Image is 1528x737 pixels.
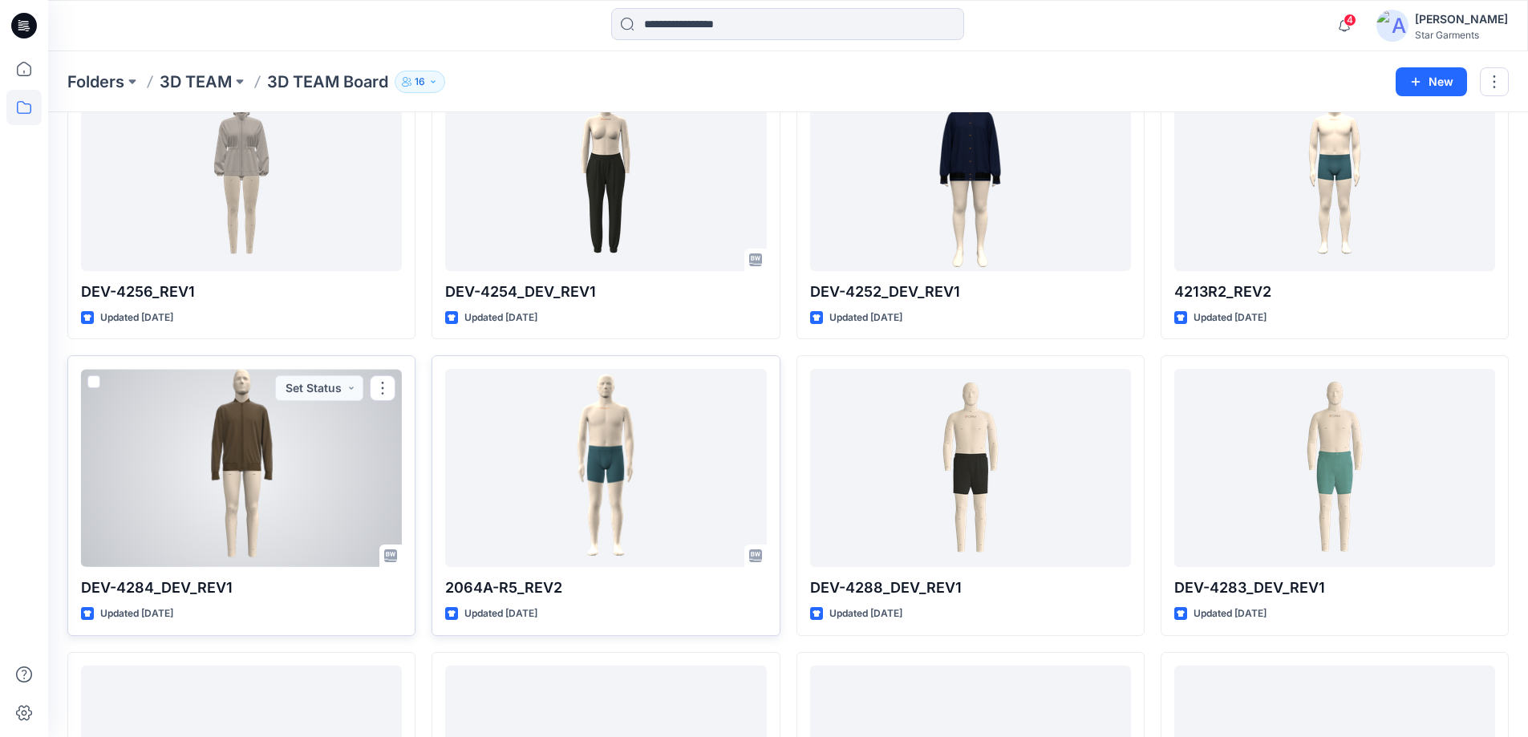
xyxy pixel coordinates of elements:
[81,369,402,567] a: DEV-4284_DEV_REV1
[1415,29,1508,41] div: Star Garments
[1415,10,1508,29] div: [PERSON_NAME]
[810,281,1131,303] p: DEV-4252_DEV_REV1
[829,310,902,326] p: Updated [DATE]
[810,369,1131,567] a: DEV-4288_DEV_REV1
[1376,10,1408,42] img: avatar
[1174,577,1495,599] p: DEV-4283_DEV_REV1
[1174,73,1495,271] a: 4213R2_REV2
[67,71,124,93] a: Folders
[464,310,537,326] p: Updated [DATE]
[829,605,902,622] p: Updated [DATE]
[1344,14,1356,26] span: 4
[395,71,445,93] button: 16
[810,73,1131,271] a: DEV-4252_DEV_REV1
[1194,310,1267,326] p: Updated [DATE]
[267,71,388,93] p: 3D TEAM Board
[464,605,537,622] p: Updated [DATE]
[81,281,402,303] p: DEV-4256_REV1
[445,577,766,599] p: 2064A-R5_REV2
[81,577,402,599] p: DEV-4284_DEV_REV1
[415,73,425,91] p: 16
[1396,67,1467,96] button: New
[100,605,173,622] p: Updated [DATE]
[1174,281,1495,303] p: 4213R2_REV2
[1194,605,1267,622] p: Updated [DATE]
[445,369,766,567] a: 2064A-R5_REV2
[100,310,173,326] p: Updated [DATE]
[445,73,766,271] a: DEV-4254_DEV_REV1
[810,577,1131,599] p: DEV-4288_DEV_REV1
[445,281,766,303] p: DEV-4254_DEV_REV1
[160,71,232,93] a: 3D TEAM
[81,73,402,271] a: DEV-4256_REV1
[1174,369,1495,567] a: DEV-4283_DEV_REV1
